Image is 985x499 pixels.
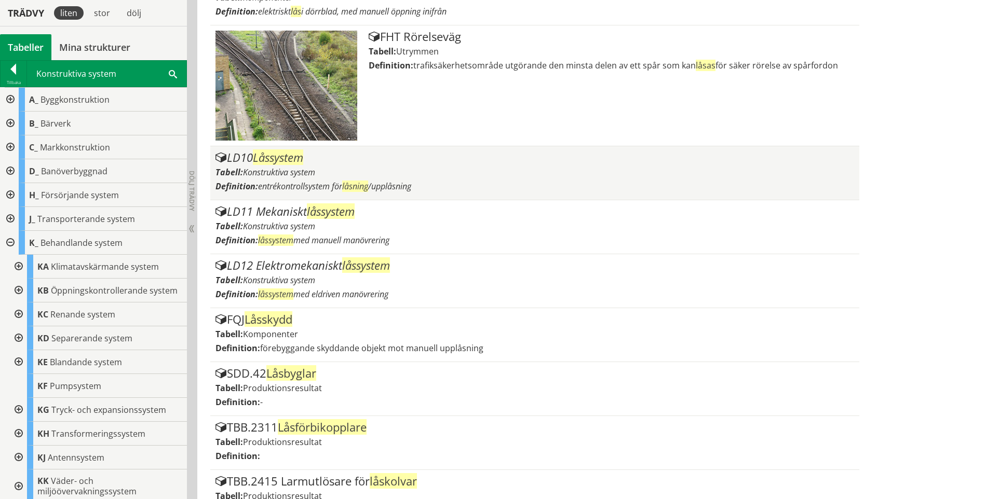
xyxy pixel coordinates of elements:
[413,60,838,71] span: trafiksäkerhetsområde utgörande den minsta delen av ett spår som kan för säker rörelse av spårfordon
[187,171,196,211] span: Dölj trädvy
[37,356,48,368] span: KE
[258,288,388,300] span: med eldriven manövrering
[29,213,35,225] span: J_
[215,421,854,434] div: TBB.2311
[29,189,39,201] span: H_
[215,181,258,192] label: Definition:
[88,6,116,20] div: stor
[258,181,411,192] span: entrékontrollsystem för /upplåsning
[37,452,46,463] span: KJ
[29,118,38,129] span: B_
[266,365,316,381] span: Låsbyglar
[29,165,39,177] span: D_
[258,6,447,17] span: elektriskt i dörrblad, med manuell öppning inifrån
[215,328,243,340] label: Tabell:
[54,6,84,20] div: liten
[215,167,243,178] label: Tabell:
[41,118,71,129] span: Bärverk
[370,473,417,489] span: låskolvar
[37,309,48,320] span: KC
[243,220,315,232] span: Konstruktiva system
[369,46,396,57] label: Tabell:
[41,189,119,201] span: Försörjande system
[120,6,147,20] div: dölj
[1,78,26,87] div: Tillbaka
[215,396,260,408] label: Definition:
[51,285,178,296] span: Öppningskontrollerande system
[51,34,138,60] a: Mina strukturer
[260,396,263,408] span: -
[41,165,107,177] span: Banöverbyggnad
[243,328,298,340] span: Komponenter
[215,367,854,380] div: SDD.42
[369,31,854,43] div: FHT Rörelseväg
[41,237,123,248] span: Behandlande system
[369,60,413,71] label: Definition:
[37,380,48,392] span: KF
[29,94,38,105] span: A_
[50,309,115,320] span: Renande system
[243,274,315,286] span: Konstruktiva system
[243,167,315,178] span: Konstruktiva system
[260,342,483,354] span: förebyggande skyddande objekt mot manuell upplåsning
[342,181,368,192] span: låsning
[696,60,716,71] span: låsas
[243,382,322,394] span: Produktionsresultat
[29,237,38,248] span: K_
[2,7,50,19] div: Trädvy
[215,259,854,272] div: LD12 Elektromekaniskt
[215,450,260,462] label: Definition:
[215,220,243,232] label: Tabell:
[396,46,439,57] span: Utrymmen
[37,213,135,225] span: Transporterande system
[243,436,322,448] span: Produktionsresultat
[51,428,145,439] span: Transformeringssystem
[50,356,122,368] span: Blandande system
[37,285,49,296] span: KB
[41,94,110,105] span: Byggkonstruktion
[37,404,49,415] span: KG
[169,68,177,79] span: Sök i tabellen
[37,475,49,487] span: KK
[215,475,854,488] div: TBB.2415 Larmutlösare för
[215,382,243,394] label: Tabell:
[37,475,137,497] span: Väder- och miljöövervakningssystem
[51,404,166,415] span: Tryck- och expansionssystem
[215,31,357,141] img: Tabell
[307,203,355,219] span: låssystem
[245,311,292,327] span: Låsskydd
[37,261,49,272] span: KA
[29,142,38,153] span: C_
[215,6,258,17] label: Definition:
[215,274,243,286] label: Tabell:
[215,151,854,164] div: LD10
[258,234,293,246] span: låssystem
[37,428,49,439] span: KH
[37,332,49,344] span: KD
[215,342,260,354] label: Definition:
[215,436,243,448] label: Tabell:
[51,261,159,272] span: Klimatavskärmande system
[50,380,101,392] span: Pumpsystem
[215,205,854,218] div: LD11 Mekaniskt
[258,288,293,300] span: låssystem
[27,61,186,87] div: Konstruktiva system
[258,234,389,246] span: med manuell manövrering
[342,257,390,273] span: låssystem
[291,6,301,17] span: lås
[278,419,367,435] span: Låsförbikopplare
[215,313,854,326] div: FQJ
[48,452,104,463] span: Antennsystem
[40,142,110,153] span: Markkonstruktion
[215,288,258,300] label: Definition:
[253,149,303,165] span: Låssystem
[51,332,132,344] span: Separerande system
[215,234,258,246] label: Definition:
